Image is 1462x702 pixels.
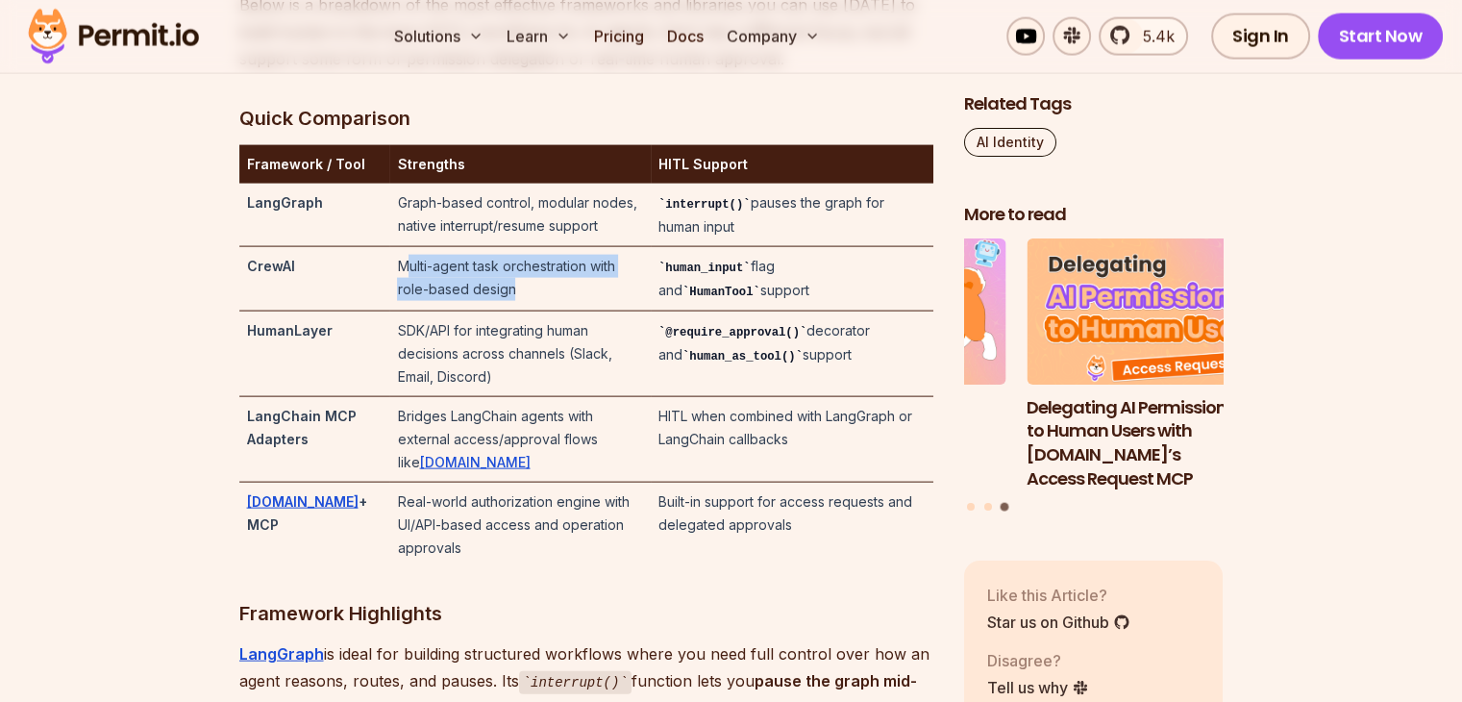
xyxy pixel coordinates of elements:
[389,247,650,312] td: Multi-agent task orchestration with role-based design
[247,258,295,274] strong: CrewAI
[389,312,650,397] td: SDK/API for integrating human decisions across channels (Slack, Email, Discord)
[239,598,933,629] h3: Framework Highlights
[964,203,1224,227] h2: More to read
[499,17,579,56] button: Learn
[389,483,650,568] td: Real-world authorization engine with UI/API-based access and operation approvals
[419,454,530,470] a: [DOMAIN_NAME]
[389,145,650,184] th: Strengths
[1131,25,1175,48] span: 5.4k
[1211,13,1310,60] a: Sign In
[239,145,390,184] th: Framework / Tool
[651,184,933,247] td: pauses the graph for human input
[659,17,711,56] a: Docs
[519,671,632,694] code: interrupt()
[247,194,323,211] strong: LangGraph
[964,238,1224,514] div: Posts
[987,675,1089,698] a: Tell us why
[987,648,1089,671] p: Disagree?
[651,397,933,483] td: HITL when combined with LangGraph or LangChain callbacks
[239,103,933,134] h3: Quick Comparison
[682,350,803,364] code: human_as_tool()
[19,4,208,69] img: Permit logo
[747,238,1006,385] img: Why JWTs Can’t Handle AI Agent Access
[247,493,359,510] a: [DOMAIN_NAME]
[967,503,975,511] button: Go to slide 1
[987,583,1130,606] p: Like this Article?
[651,483,933,568] td: Built-in support for access requests and delegated approvals
[389,397,650,483] td: Bridges LangChain agents with external access/approval flows like
[586,17,652,56] a: Pricing
[651,145,933,184] th: HITL Support
[984,503,992,511] button: Go to slide 2
[719,17,828,56] button: Company
[658,262,751,275] code: human_input
[386,17,491,56] button: Solutions
[747,238,1006,491] li: 2 of 3
[964,92,1224,116] h2: Related Tags
[389,184,650,247] td: Graph-based control, modular nodes, native interrupt/resume support
[651,247,933,312] td: flag and support
[964,128,1056,157] a: AI Identity
[1001,503,1009,512] button: Go to slide 3
[239,644,324,664] a: LangGraph
[682,286,760,299] code: HumanTool
[247,322,333,338] strong: HumanLayer
[747,395,1006,443] h3: Why JWTs Can’t Handle AI Agent Access
[1027,238,1286,491] a: Delegating AI Permissions to Human Users with Permit.io’s Access Request MCPDelegating AI Permiss...
[987,610,1130,633] a: Star us on Github
[247,408,357,447] strong: LangChain MCP Adapters
[658,326,806,339] code: @require_approval()
[1027,238,1286,491] li: 3 of 3
[651,312,933,397] td: decorator and support
[1027,238,1286,385] img: Delegating AI Permissions to Human Users with Permit.io’s Access Request MCP
[658,198,751,212] code: interrupt()
[1318,13,1444,60] a: Start Now
[1027,395,1286,490] h3: Delegating AI Permissions to Human Users with [DOMAIN_NAME]’s Access Request MCP
[1099,17,1188,56] a: 5.4k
